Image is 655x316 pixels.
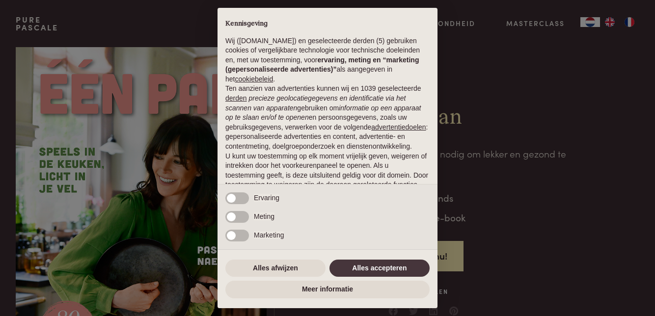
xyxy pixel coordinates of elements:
button: Alles accepteren [329,260,430,277]
button: advertentiedoelen [371,123,426,132]
button: Meer informatie [225,281,430,298]
button: derden [225,94,247,104]
a: cookiebeleid [235,75,273,83]
button: Alles afwijzen [225,260,326,277]
p: Ten aanzien van advertenties kunnen wij en 1039 geselecteerde gebruiken om en persoonsgegevens, z... [225,84,430,151]
span: Marketing [254,231,284,239]
span: Meting [254,212,274,220]
em: informatie op een apparaat op te slaan en/of te openen [225,104,421,122]
p: U kunt uw toestemming op elk moment vrijelijk geven, weigeren of intrekken door het voorkeurenpan... [225,152,430,200]
p: Wij ([DOMAIN_NAME]) en geselecteerde derden (5) gebruiken cookies of vergelijkbare technologie vo... [225,36,430,84]
strong: ervaring, meting en “marketing (gepersonaliseerde advertenties)” [225,56,419,74]
h2: Kennisgeving [225,20,430,28]
span: Ervaring [254,194,279,202]
em: precieze geolocatiegegevens en identificatie via het scannen van apparaten [225,94,406,112]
